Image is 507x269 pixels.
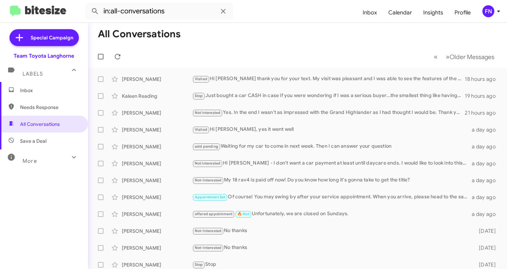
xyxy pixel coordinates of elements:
button: FN [476,5,499,17]
input: Search [85,3,233,20]
div: a day ago [471,194,501,201]
span: Needs Response [20,104,80,111]
a: Special Campaign [10,29,79,46]
div: a day ago [471,177,501,184]
span: offered appointment [195,212,233,216]
span: « [434,52,438,61]
div: FN [482,5,494,17]
div: [DATE] [471,261,501,268]
div: [PERSON_NAME] [122,126,192,133]
a: Insights [418,2,449,23]
div: Stop [192,261,471,269]
nav: Page navigation example [430,50,499,64]
div: No thanks [192,227,471,235]
a: Profile [449,2,476,23]
div: Yes. In the end I wasn't as impressed with the Grand Highlander as I had thought I would be. Than... [192,109,465,117]
div: Hi [PERSON_NAME] thank you for your text. My visit was pleasant and I was able to see the feature... [192,75,465,83]
div: Unfortunately, we are closed on Sundays. [192,210,471,218]
div: [PERSON_NAME] [122,211,192,218]
div: Waiting for my car to come in next week. Then I can answer your question [192,142,471,150]
div: My 18 rav4 is paid off now! Do you know how long it's gonna take to get the title? [192,176,471,184]
div: No thanks [192,244,471,252]
div: a day ago [471,211,501,218]
div: 21 hours ago [465,109,501,116]
div: Just bought a car CASH in case if you were wondering if I was a serious buyer...the smallest thin... [192,92,465,100]
div: [PERSON_NAME] [122,177,192,184]
h1: All Conversations [98,28,181,40]
span: Stop [195,94,203,98]
span: Stop [195,262,203,267]
div: [PERSON_NAME] [122,228,192,235]
button: Previous [430,50,442,64]
div: [PERSON_NAME] [122,244,192,251]
span: sold pending [195,144,218,149]
div: Hi [PERSON_NAME] - I don't want a car payment at least until daycare ends. I would like to look i... [192,159,471,167]
div: 18 hours ago [465,76,501,83]
div: [PERSON_NAME] [122,160,192,167]
span: Save a Deal [20,137,46,145]
span: » [446,52,450,61]
span: Not-Interested [195,229,222,233]
a: Inbox [357,2,383,23]
div: Team Toyota Langhorne [14,52,74,59]
div: Of course! You may swing by after your service appointment. When you arrive, please head to the s... [192,193,471,201]
span: Not Interested [195,110,221,115]
div: [PERSON_NAME] [122,109,192,116]
span: More [23,158,37,164]
span: Not-Interested [195,178,222,182]
span: Visited [195,77,207,81]
div: a day ago [471,126,501,133]
div: 19 hours ago [465,92,501,100]
div: [PERSON_NAME] [122,194,192,201]
span: Inbox [20,87,80,94]
span: Special Campaign [31,34,73,41]
div: Hi [PERSON_NAME], yes it went well [192,126,471,134]
div: [DATE] [471,244,501,251]
span: All Conversations [20,121,60,128]
span: 🔥 Hot [237,212,249,216]
div: [PERSON_NAME] [122,261,192,268]
span: Not Interested [195,161,221,166]
div: [PERSON_NAME] [122,143,192,150]
span: Not-Interested [195,245,222,250]
span: Older Messages [450,53,494,61]
div: a day ago [471,160,501,167]
div: [PERSON_NAME] [122,76,192,83]
button: Next [442,50,499,64]
a: Calendar [383,2,418,23]
span: Labels [23,71,43,77]
div: a day ago [471,143,501,150]
span: Visited [195,127,207,132]
div: Kaleen Reading [122,92,192,100]
div: [DATE] [471,228,501,235]
span: Appointment Set [195,195,226,199]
